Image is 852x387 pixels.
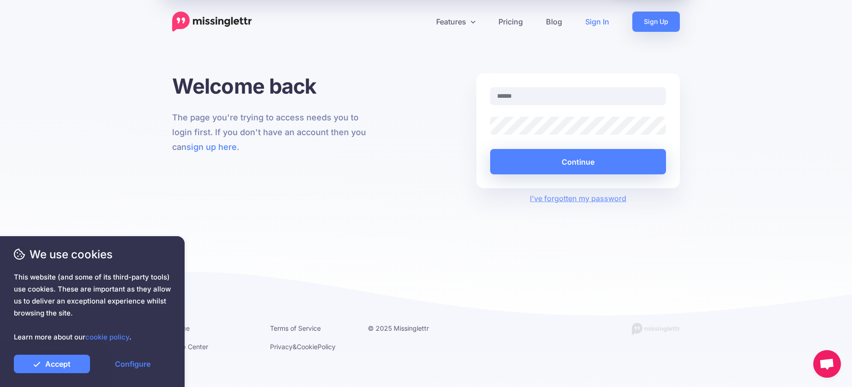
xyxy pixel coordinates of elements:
div: Open chat [813,350,841,378]
span: This website (and some of its third-party tools) use cookies. These are important as they allow u... [14,271,171,343]
a: Blog [534,12,574,32]
a: Privacy [270,343,293,351]
p: The page you're trying to access needs you to login first. If you don't have an account then you ... [172,110,376,155]
h1: Welcome back [172,73,376,99]
a: Cookie [297,343,318,351]
a: Sign Up [632,12,680,32]
a: Sign In [574,12,621,32]
li: © 2025 Missinglettr [368,322,452,334]
a: I've forgotten my password [530,194,626,203]
a: Help Center [172,343,208,351]
a: Accept [14,355,90,373]
li: & Policy [270,341,354,352]
a: Configure [95,355,171,373]
a: Pricing [487,12,534,32]
button: Continue [490,149,666,174]
a: Terms of Service [270,324,321,332]
a: sign up here [186,142,237,152]
a: Features [425,12,487,32]
a: cookie policy [85,333,129,341]
span: We use cookies [14,246,171,262]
